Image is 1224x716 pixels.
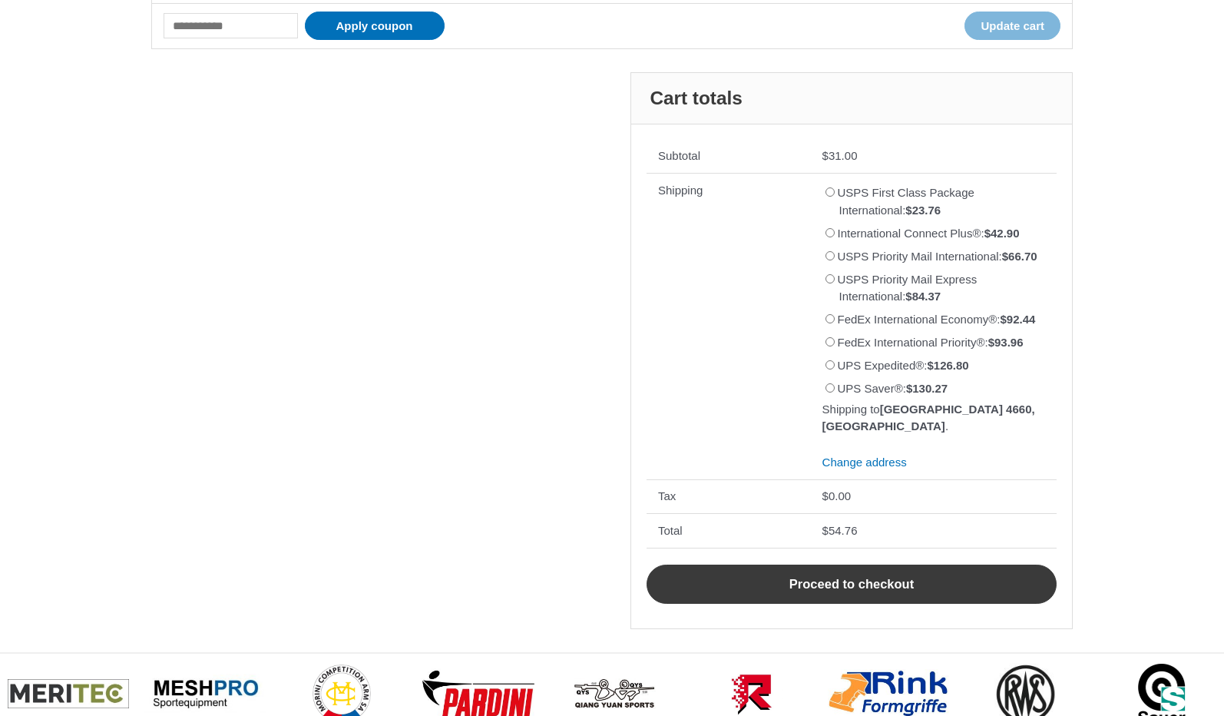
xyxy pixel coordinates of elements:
p: Shipping to . [822,401,1045,436]
button: Apply coupon [305,12,445,40]
th: Shipping [647,173,811,479]
label: FedEx International Priority®: [838,336,1024,349]
label: FedEx International Economy®: [838,313,1036,326]
span: $ [906,382,912,395]
bdi: 130.27 [906,382,948,395]
button: Update cart [964,12,1060,40]
span: $ [984,227,991,240]
span: $ [905,204,911,217]
bdi: 66.70 [1002,250,1037,263]
th: Subtotal [647,140,811,174]
a: Change address [822,456,907,469]
h2: Cart totals [631,73,1072,124]
bdi: 0.00 [822,489,852,502]
span: $ [822,524,829,537]
bdi: 31.00 [822,149,858,162]
bdi: 126.80 [927,359,968,372]
label: USPS Priority Mail International: [838,250,1037,263]
span: $ [1002,250,1008,263]
bdi: 92.44 [1001,313,1036,326]
span: $ [988,336,994,349]
bdi: 42.90 [984,227,1020,240]
label: USPS First Class Package International: [838,186,974,217]
bdi: 93.96 [988,336,1024,349]
a: Proceed to checkout [647,565,1057,605]
label: UPS Expedited®: [838,359,969,372]
bdi: 54.76 [822,524,858,537]
bdi: 84.37 [905,290,941,303]
th: Tax [647,479,811,514]
span: $ [927,359,933,372]
span: $ [1001,313,1007,326]
span: $ [905,290,911,303]
label: UPS Saver®: [838,382,948,395]
span: $ [822,489,829,502]
th: Total [647,513,811,548]
label: USPS Priority Mail Express International: [838,273,978,303]
strong: [GEOGRAPHIC_DATA] 4660, [GEOGRAPHIC_DATA] [822,403,1035,433]
bdi: 23.76 [905,204,941,217]
span: $ [822,149,829,162]
label: International Connect Plus®: [838,227,1020,240]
